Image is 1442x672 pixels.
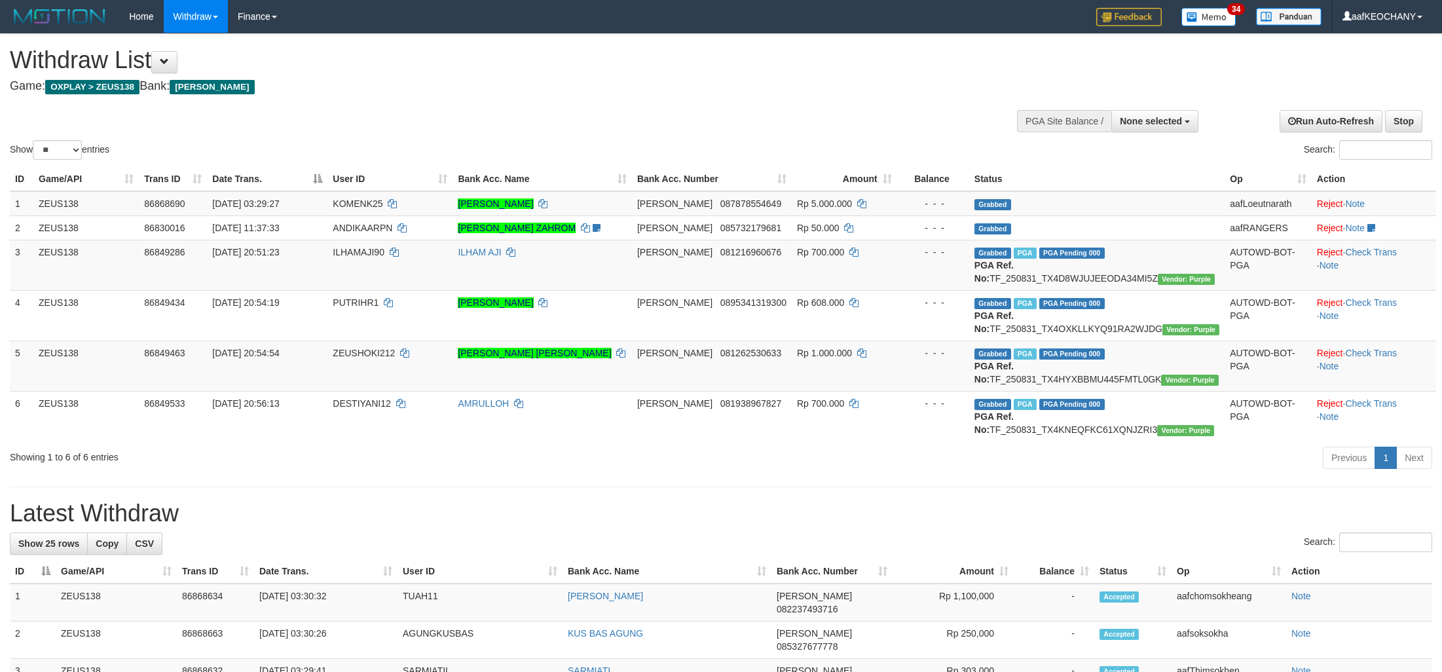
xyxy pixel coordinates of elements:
[974,348,1011,360] span: Grabbed
[397,584,563,622] td: TUAH11
[1396,447,1432,469] a: Next
[1385,110,1422,132] a: Stop
[1339,140,1432,160] input: Search:
[1225,240,1312,290] td: AUTOWD-BOT-PGA
[777,591,852,601] span: [PERSON_NAME]
[568,628,643,639] a: KUS BAS AGUNG
[212,297,279,308] span: [DATE] 20:54:19
[1172,559,1286,584] th: Op: activate to sort column ascending
[10,191,33,216] td: 1
[1162,324,1219,335] span: Vendor URL: https://trx4.1velocity.biz
[1014,298,1037,309] span: Marked by aafRornrotha
[45,80,139,94] span: OXPLAY > ZEUS138
[1017,110,1111,132] div: PGA Site Balance /
[1014,584,1094,622] td: -
[720,297,786,308] span: Copy 0895341319300 to clipboard
[797,348,852,358] span: Rp 1.000.000
[1225,191,1312,216] td: aafLoeutnarath
[777,604,838,614] span: Copy 082237493716 to clipboard
[902,246,964,259] div: - - -
[902,296,964,309] div: - - -
[10,584,56,622] td: 1
[1100,629,1139,640] span: Accepted
[33,191,139,216] td: ZEUS138
[637,223,712,233] span: [PERSON_NAME]
[1256,8,1322,26] img: panduan.png
[969,167,1225,191] th: Status
[720,247,781,257] span: Copy 081216960676 to clipboard
[10,622,56,659] td: 2
[637,198,712,209] span: [PERSON_NAME]
[144,198,185,209] span: 86868690
[797,198,852,209] span: Rp 5.000.000
[720,348,781,358] span: Copy 081262530633 to clipboard
[144,348,185,358] span: 86849463
[1375,447,1397,469] a: 1
[797,223,840,233] span: Rp 50.000
[1014,399,1037,410] span: Marked by aafRornrotha
[254,622,397,659] td: [DATE] 03:30:26
[458,398,509,409] a: AMRULLOH
[893,622,1014,659] td: Rp 250,000
[969,240,1225,290] td: TF_250831_TX4D8WJUJEEODA34MI5Z
[1225,215,1312,240] td: aafRANGERS
[792,167,897,191] th: Amount: activate to sort column ascending
[568,591,643,601] a: [PERSON_NAME]
[144,247,185,257] span: 86849286
[1317,247,1343,257] a: Reject
[33,290,139,341] td: ZEUS138
[1039,298,1105,309] span: PGA Pending
[1345,223,1365,233] a: Note
[144,398,185,409] span: 86849533
[458,223,576,233] a: [PERSON_NAME] ZAHROM
[333,247,384,257] span: ILHAMAJI90
[144,297,185,308] span: 86849434
[10,559,56,584] th: ID: activate to sort column descending
[333,348,395,358] span: ZEUSHOKI212
[897,167,969,191] th: Balance
[637,247,712,257] span: [PERSON_NAME]
[1039,348,1105,360] span: PGA Pending
[974,361,1014,384] b: PGA Ref. No:
[1312,341,1436,391] td: · ·
[333,398,390,409] span: DESTIYANI12
[974,310,1014,334] b: PGA Ref. No:
[1317,198,1343,209] a: Reject
[1096,8,1162,26] img: Feedback.jpg
[10,445,591,464] div: Showing 1 to 6 of 6 entries
[1286,559,1432,584] th: Action
[1157,425,1214,436] span: Vendor URL: https://trx4.1velocity.biz
[1039,399,1105,410] span: PGA Pending
[1312,290,1436,341] td: · ·
[1094,559,1172,584] th: Status: activate to sort column ascending
[458,297,533,308] a: [PERSON_NAME]
[1320,411,1339,422] a: Note
[33,167,139,191] th: Game/API: activate to sort column ascending
[969,341,1225,391] td: TF_250831_TX4HYXBBMU445FMTL0GK
[902,197,964,210] div: - - -
[637,297,712,308] span: [PERSON_NAME]
[563,559,771,584] th: Bank Acc. Name: activate to sort column ascending
[10,341,33,391] td: 5
[1280,110,1382,132] a: Run Auto-Refresh
[18,538,79,549] span: Show 25 rows
[720,223,781,233] span: Copy 085732179681 to clipboard
[1161,375,1218,386] span: Vendor URL: https://trx4.1velocity.biz
[126,532,162,555] a: CSV
[333,223,392,233] span: ANDIKAARPN
[10,215,33,240] td: 2
[974,199,1011,210] span: Grabbed
[458,198,533,209] a: [PERSON_NAME]
[1339,532,1432,552] input: Search:
[453,167,632,191] th: Bank Acc. Name: activate to sort column ascending
[333,198,382,209] span: KOMENK25
[797,398,844,409] span: Rp 700.000
[1227,3,1245,15] span: 34
[1014,348,1037,360] span: Marked by aafRornrotha
[974,411,1014,435] b: PGA Ref. No:
[893,559,1014,584] th: Amount: activate to sort column ascending
[87,532,127,555] a: Copy
[1317,348,1343,358] a: Reject
[974,248,1011,259] span: Grabbed
[974,298,1011,309] span: Grabbed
